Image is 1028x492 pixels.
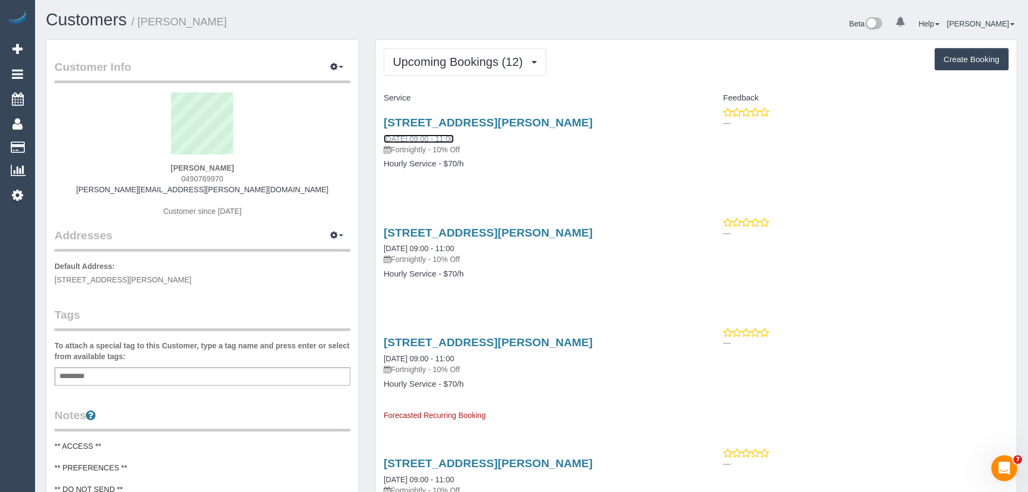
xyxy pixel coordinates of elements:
span: Customer since [DATE] [163,207,241,215]
a: [STREET_ADDRESS][PERSON_NAME] [384,457,593,469]
a: [PERSON_NAME][EMAIL_ADDRESS][PERSON_NAME][DOMAIN_NAME] [76,185,329,194]
a: Help [918,19,940,28]
p: Fortnightly - 10% Off [384,254,688,265]
small: / [PERSON_NAME] [132,16,227,28]
h4: Service [384,93,688,103]
img: Automaid Logo [6,11,28,26]
button: Create Booking [935,48,1009,71]
span: Upcoming Bookings (12) [393,55,528,69]
p: Fortnightly - 10% Off [384,364,688,375]
a: [DATE] 09:00 - 11:00 [384,134,454,143]
a: [DATE] 09:00 - 11:00 [384,354,454,363]
a: [DATE] 09:00 - 11:00 [384,475,454,484]
strong: [PERSON_NAME] [171,164,234,172]
a: [STREET_ADDRESS][PERSON_NAME] [384,336,593,348]
h4: Hourly Service - $70/h [384,159,688,169]
label: Default Address: [55,261,115,272]
a: Beta [849,19,883,28]
a: [PERSON_NAME] [947,19,1015,28]
a: [STREET_ADDRESS][PERSON_NAME] [384,116,593,129]
span: 0490769970 [181,174,223,183]
span: [STREET_ADDRESS][PERSON_NAME] [55,275,192,284]
p: --- [723,338,1009,348]
span: Forecasted Recurring Booking [384,411,486,420]
iframe: Intercom live chat [991,455,1017,481]
p: --- [723,228,1009,239]
p: --- [723,118,1009,129]
h4: Hourly Service - $70/h [384,269,688,279]
h4: Feedback [704,93,1009,103]
img: New interface [864,17,882,31]
legend: Tags [55,307,350,331]
a: Customers [46,10,127,29]
legend: Notes [55,407,350,432]
span: 7 [1013,455,1022,464]
h4: Hourly Service - $70/h [384,380,688,389]
a: [DATE] 09:00 - 11:00 [384,244,454,253]
button: Upcoming Bookings (12) [384,48,546,76]
label: To attach a special tag to this Customer, type a tag name and press enter or select from availabl... [55,340,350,362]
p: Fortnightly - 10% Off [384,144,688,155]
p: --- [723,459,1009,469]
a: [STREET_ADDRESS][PERSON_NAME] [384,226,593,239]
legend: Customer Info [55,59,350,83]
